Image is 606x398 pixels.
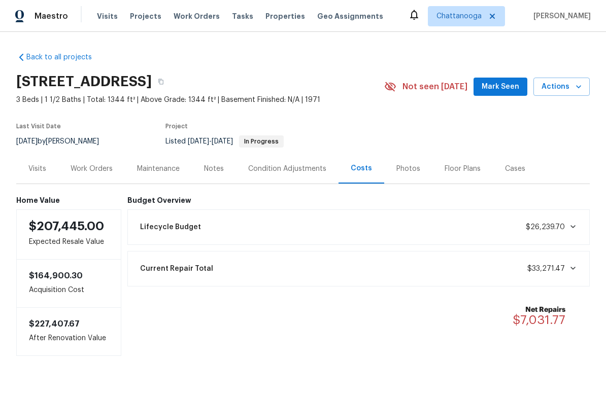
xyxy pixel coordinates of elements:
span: Listed [165,138,284,145]
span: Geo Assignments [317,11,383,21]
span: Lifecycle Budget [140,222,201,232]
span: $227,407.67 [29,320,80,328]
span: Chattanooga [436,11,482,21]
span: Properties [265,11,305,21]
span: Last Visit Date [16,123,61,129]
div: Costs [351,163,372,173]
span: Projects [130,11,161,21]
span: $26,239.70 [526,224,565,231]
span: In Progress [240,138,283,144]
span: $7,031.77 [513,314,565,326]
span: $33,271.47 [527,265,565,272]
span: [DATE] [212,138,233,145]
span: Visits [97,11,118,21]
span: Maestro [35,11,68,21]
span: Work Orders [174,11,220,21]
div: Cases [505,164,525,174]
span: Mark Seen [482,81,519,93]
div: After Renovation Value [16,307,121,356]
div: Maintenance [137,164,180,174]
div: Condition Adjustments [248,164,326,174]
span: [PERSON_NAME] [529,11,591,21]
span: Tasks [232,13,253,20]
span: Project [165,123,188,129]
button: Mark Seen [474,78,527,96]
button: Copy Address [152,73,170,91]
span: $207,445.00 [29,220,104,232]
div: Acquisition Cost [16,260,121,307]
span: Current Repair Total [140,264,213,274]
div: Expected Resale Value [16,209,121,260]
div: Photos [396,164,420,174]
span: [DATE] [16,138,38,145]
h2: [STREET_ADDRESS] [16,77,152,87]
span: - [188,138,233,145]
div: Floor Plans [445,164,481,174]
b: Net Repairs [513,305,565,315]
h6: Budget Overview [127,196,590,204]
a: Back to all projects [16,52,114,62]
button: Actions [533,78,590,96]
span: Actions [542,81,582,93]
span: 3 Beds | 1 1/2 Baths | Total: 1344 ft² | Above Grade: 1344 ft² | Basement Finished: N/A | 1971 [16,95,384,105]
div: Notes [204,164,224,174]
span: Not seen [DATE] [402,82,467,92]
span: $164,900.30 [29,272,83,280]
div: Visits [28,164,46,174]
div: by [PERSON_NAME] [16,135,111,148]
div: Work Orders [71,164,113,174]
span: [DATE] [188,138,209,145]
h6: Home Value [16,196,121,204]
